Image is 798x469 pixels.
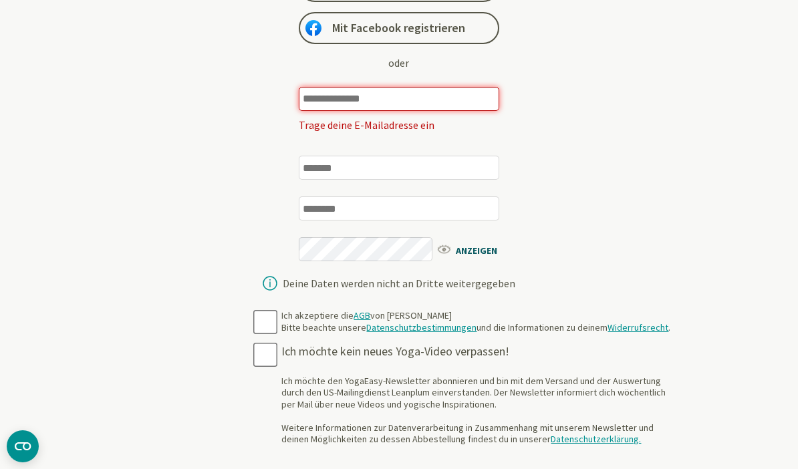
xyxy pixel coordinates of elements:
div: Deine Daten werden nicht an Dritte weitergegeben [283,278,515,289]
a: AGB [354,309,370,321]
a: Mit Facebook registrieren [299,12,499,44]
div: oder [388,55,409,71]
div: Ich möchte kein neues Yoga-Video verpassen! [281,344,674,359]
div: Ich möchte den YogaEasy-Newsletter abonnieren und bin mit dem Versand und der Auswertung durch de... [281,375,674,446]
button: CMP-Widget öffnen [7,430,39,462]
p: Trage deine E-Mailadresse ein [299,118,499,132]
a: Datenschutzerklärung. [551,433,641,445]
span: ANZEIGEN [436,241,513,258]
a: Widerrufsrecht [608,321,668,333]
div: Ich akzeptiere die von [PERSON_NAME] Bitte beachte unsere und die Informationen zu deinem . [281,310,670,333]
a: Datenschutzbestimmungen [366,321,477,333]
span: Mit Facebook registrieren [332,20,465,36]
